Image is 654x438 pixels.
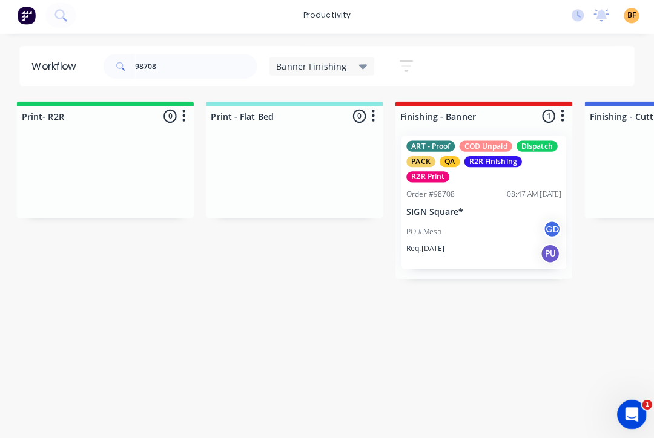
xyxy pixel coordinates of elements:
[405,207,558,217] p: SIGN Square*
[405,157,434,168] div: PACK
[613,397,642,426] iframe: Intercom live chat
[405,172,448,183] div: R2R Print
[537,243,557,263] div: PU
[277,62,346,74] span: Banner Finishing
[623,13,632,24] span: BF
[36,61,86,76] div: Workflow
[405,189,453,200] div: Order #98708
[438,157,458,168] div: QA
[405,226,440,237] p: PO #Mesh
[138,56,258,80] input: Search for orders...
[405,142,453,152] div: ART - Proof
[504,189,558,200] div: 08:47 AM [DATE]
[400,137,563,268] div: ART - ProofCOD UnpaidDispatchPACKQAR2R FinishingR2R PrintOrder #9870808:47 AM [DATE]SIGN Square*P...
[457,142,509,152] div: COD Unpaid
[22,9,40,27] img: Factory
[405,243,443,253] p: Req. [DATE]
[540,220,558,238] div: GD
[462,157,519,168] div: R2R Finishing
[638,397,647,407] span: 1
[298,9,357,27] div: productivity
[514,142,554,152] div: Dispatch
